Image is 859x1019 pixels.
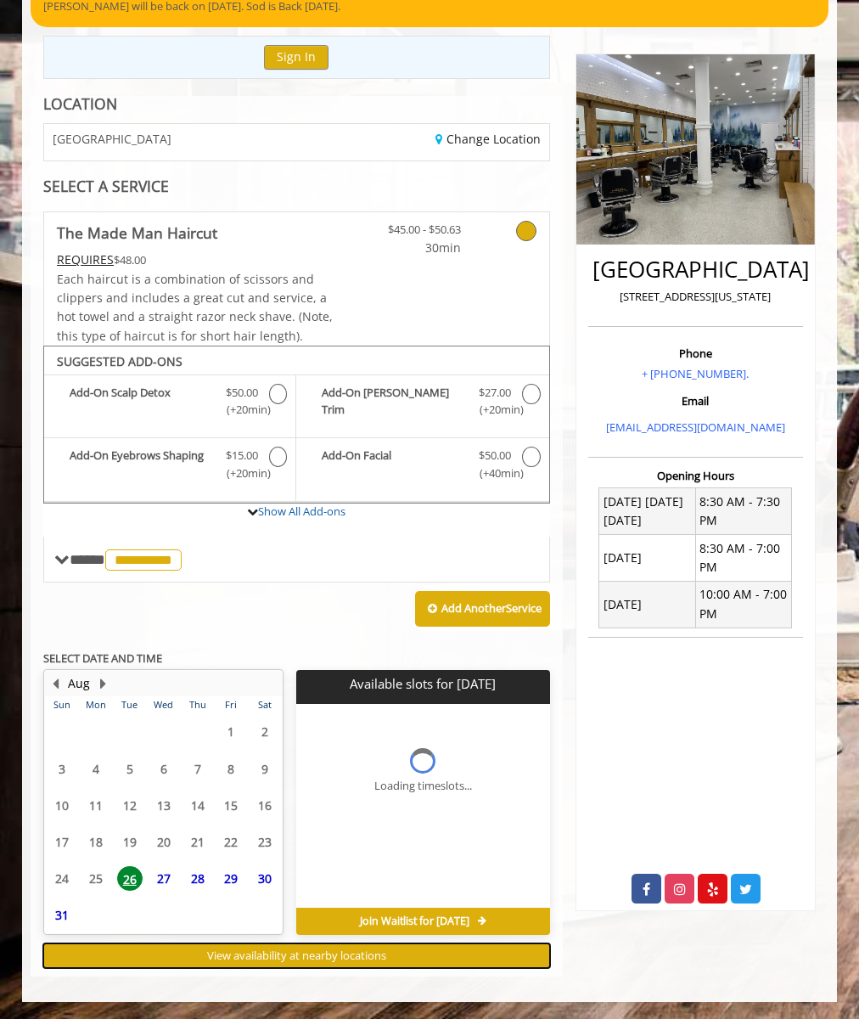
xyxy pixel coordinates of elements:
[599,581,695,628] td: [DATE]
[248,860,282,897] td: Select day30
[185,866,211,891] span: 28
[592,288,799,306] p: [STREET_ADDRESS][US_STATE]
[223,464,261,482] span: (+20min )
[43,943,550,968] button: View availability at nearby locations
[57,353,182,369] b: SUGGESTED ADD-ONS
[223,401,261,419] span: (+20min )
[57,271,333,344] span: Each haircut is a combination of scissors and clippers and includes a great cut and service, a ho...
[57,221,217,245] b: The Made Man Haircut
[303,677,542,691] p: Available slots for [DATE]
[70,384,215,419] b: Add-On Scalp Detox
[415,591,550,627] button: Add AnotherService
[695,581,791,628] td: 10:00 AM - 7:00 PM
[322,447,468,482] b: Add-On Facial
[226,447,258,464] span: $15.00
[599,535,695,582] td: [DATE]
[57,251,114,267] span: This service needs some Advance to be paid before we block your appointment
[43,346,550,504] div: The Made Man Haircut Add-onS
[305,447,540,487] label: Add-On Facial
[53,384,287,424] label: Add-On Scalp Detox
[252,866,278,891] span: 30
[181,860,215,897] td: Select day28
[592,257,799,282] h2: [GEOGRAPHIC_DATA]
[476,401,514,419] span: (+20min )
[380,239,460,257] span: 30min
[380,212,460,257] a: $45.00 - $50.63
[113,860,147,897] td: Select day26
[147,696,181,713] th: Wed
[435,131,541,147] a: Change Location
[374,777,472,795] div: Loading timeslots...
[479,384,511,402] span: $27.00
[214,696,248,713] th: Fri
[642,366,749,381] a: + [PHONE_NUMBER].
[592,395,799,407] h3: Email
[305,384,540,424] label: Add-On Beard Trim
[181,696,215,713] th: Thu
[360,915,469,928] span: Join Waitlist for [DATE]
[588,470,803,481] h3: Opening Hours
[70,447,215,482] b: Add-On Eyebrows Shaping
[45,897,79,933] td: Select day31
[218,866,244,891] span: 29
[96,674,109,693] button: Next Month
[322,384,468,419] b: Add-On [PERSON_NAME] Trim
[49,903,75,927] span: 31
[606,419,785,435] a: [EMAIL_ADDRESS][DOMAIN_NAME]
[48,674,62,693] button: Previous Month
[592,347,799,359] h3: Phone
[214,860,248,897] td: Select day29
[695,488,791,535] td: 8:30 AM - 7:30 PM
[43,93,117,114] b: LOCATION
[53,447,287,487] label: Add-On Eyebrows Shaping
[226,384,258,402] span: $50.00
[57,251,339,269] div: $48.00
[441,600,542,616] b: Add Another Service
[117,866,143,891] span: 26
[599,488,695,535] td: [DATE] [DATE] [DATE]
[79,696,113,713] th: Mon
[264,45,328,70] button: Sign In
[151,866,177,891] span: 27
[695,535,791,582] td: 8:30 AM - 7:00 PM
[479,447,511,464] span: $50.00
[207,948,386,963] span: View availability at nearby locations
[43,650,162,666] b: SELECT DATE AND TIME
[476,464,514,482] span: (+40min )
[43,178,550,194] div: SELECT A SERVICE
[258,504,345,519] a: Show All Add-ons
[248,696,282,713] th: Sat
[147,860,181,897] td: Select day27
[68,674,90,693] button: Aug
[45,696,79,713] th: Sun
[53,132,171,145] span: [GEOGRAPHIC_DATA]
[113,696,147,713] th: Tue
